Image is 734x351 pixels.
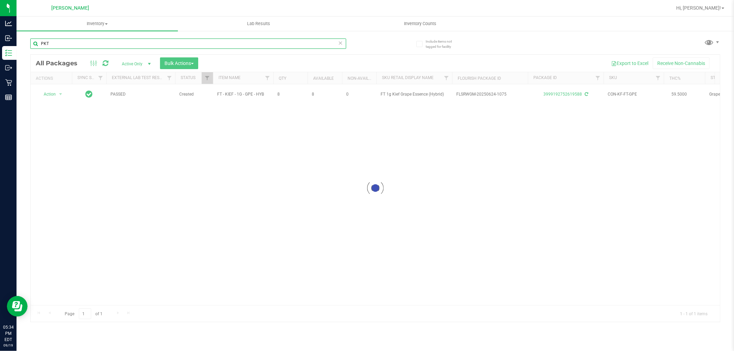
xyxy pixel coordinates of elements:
inline-svg: Outbound [5,64,12,71]
inline-svg: Inventory [5,50,12,56]
span: [PERSON_NAME] [51,5,89,11]
a: Lab Results [178,17,339,31]
span: Lab Results [238,21,279,27]
a: Inventory Counts [339,17,501,31]
inline-svg: Reports [5,94,12,101]
a: Inventory [17,17,178,31]
iframe: Resource center [7,296,28,317]
span: Clear [338,39,343,47]
span: Include items not tagged for facility [426,39,460,49]
span: Inventory Counts [395,21,446,27]
p: 09/19 [3,343,13,348]
inline-svg: Retail [5,79,12,86]
p: 05:34 PM EDT [3,324,13,343]
input: Search Package ID, Item Name, SKU, Lot or Part Number... [30,39,346,49]
span: Inventory [17,21,178,27]
span: Hi, [PERSON_NAME]! [676,5,721,11]
inline-svg: Inbound [5,35,12,42]
inline-svg: Analytics [5,20,12,27]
